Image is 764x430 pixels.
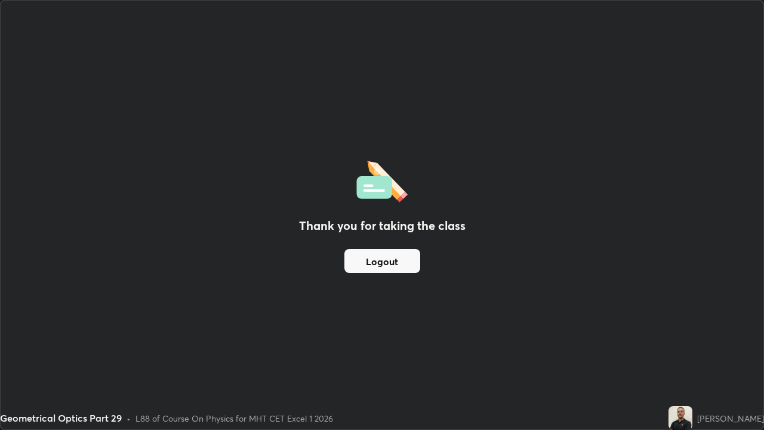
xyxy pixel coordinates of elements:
img: offlineFeedback.1438e8b3.svg [356,157,408,202]
div: [PERSON_NAME] [697,412,764,425]
button: Logout [344,249,420,273]
div: L88 of Course On Physics for MHT CET Excel 1 2026 [135,412,333,425]
h2: Thank you for taking the class [299,217,466,235]
img: 8c1fde6419384cb7889f551dfce9ab8f.jpg [668,406,692,430]
div: • [127,412,131,425]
